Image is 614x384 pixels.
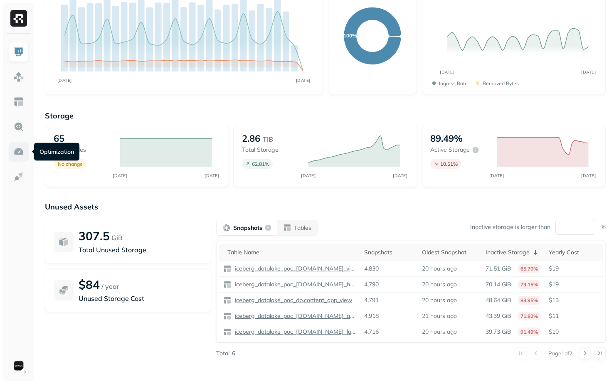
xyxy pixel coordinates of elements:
[242,133,260,144] p: 2.86
[79,229,110,243] p: 307.5
[486,328,511,336] p: 39.73 GiB
[10,10,27,27] img: Ryft
[439,80,468,86] p: Ingress Rate
[232,350,235,357] p: 6
[549,296,599,304] p: $13
[582,69,596,74] tspan: [DATE]
[227,247,356,257] div: Table Name
[422,296,457,304] p: 20 hours ago
[233,328,356,336] p: iceberg_datalake_poc_[DOMAIN_NAME]_launch
[483,80,519,86] p: Removed bytes
[582,173,596,178] tspan: [DATE]
[79,293,202,303] p: Unused Storage Cost
[232,296,352,304] a: iceberg_datalake_poc_db.content_app_view
[13,171,24,182] img: Integrations
[364,247,414,257] div: Snapshots
[296,78,311,83] tspan: [DATE]
[440,69,455,74] tspan: [DATE]
[113,173,128,178] tspan: [DATE]
[223,265,232,273] img: table
[13,96,24,107] img: Asset Explorer
[486,281,511,288] p: 70.14 GiB
[13,146,24,157] img: Optimization
[343,33,357,39] text: 100%
[57,78,72,83] tspan: [DATE]
[364,281,379,288] p: 4,790
[549,328,599,336] p: $10
[549,281,599,288] p: $19
[232,265,356,273] a: iceberg_datalake_poc_[DOMAIN_NAME]_view
[13,47,24,57] img: Dashboard
[518,296,540,305] p: 83.95%
[549,247,599,257] div: Yearly Cost
[486,265,511,273] p: 71.51 GiB
[490,173,504,178] tspan: [DATE]
[486,249,530,256] p: Inactive Storage
[242,146,300,154] p: Total storage
[364,328,379,336] p: 4,716
[13,360,25,372] img: Sonos
[233,265,356,273] p: iceberg_datalake_poc_[DOMAIN_NAME]_view
[252,161,269,167] p: 62.81 %
[205,173,219,178] tspan: [DATE]
[548,350,572,357] p: Page 1 of 2
[486,296,511,304] p: 48.64 GiB
[58,161,83,167] p: No change
[223,328,232,336] img: table
[233,312,356,320] p: iceberg_datalake_poc_[DOMAIN_NAME]_action
[294,224,311,232] p: Tables
[430,146,470,154] p: Active storage
[486,312,511,320] p: 43.39 GiB
[364,296,379,304] p: 4,791
[600,223,606,231] p: %
[34,143,79,161] div: Optimization
[549,312,599,320] p: $11
[422,328,457,336] p: 20 hours ago
[79,277,100,292] p: $84
[45,111,606,121] p: Storage
[422,247,477,257] div: Oldest Snapshot
[263,134,273,144] p: TiB
[422,265,457,273] p: 20 hours ago
[422,281,457,288] p: 20 hours ago
[393,173,408,178] tspan: [DATE]
[364,265,379,273] p: 4,830
[233,296,352,304] p: iceberg_datalake_poc_db.content_app_view
[13,121,24,132] img: Query Explorer
[54,133,64,144] p: 65
[430,133,463,144] p: 89.49%
[54,146,112,154] p: Total tables
[440,161,458,167] p: 10.51 %
[518,327,540,336] p: 91.49%
[101,281,119,291] p: / year
[223,296,232,305] img: table
[223,281,232,289] img: table
[79,245,202,255] p: Total Unused Storage
[549,265,599,273] p: $19
[518,312,540,320] p: 71.82%
[518,280,540,289] p: 79.15%
[233,224,262,232] p: Snapshots
[223,312,232,320] img: table
[470,223,550,231] p: Inactive storage is larger than
[364,312,379,320] p: 4,918
[422,312,457,320] p: 21 hours ago
[518,264,540,273] p: 65.70%
[232,312,356,320] a: iceberg_datalake_poc_[DOMAIN_NAME]_action
[232,281,356,288] a: iceberg_datalake_poc_[DOMAIN_NAME]_health
[232,328,356,336] a: iceberg_datalake_poc_[DOMAIN_NAME]_launch
[13,71,24,82] img: Assets
[233,281,356,288] p: iceberg_datalake_poc_[DOMAIN_NAME]_health
[111,233,123,243] p: GiB
[216,350,229,357] p: Total
[45,202,606,212] p: Unused Assets
[301,173,316,178] tspan: [DATE]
